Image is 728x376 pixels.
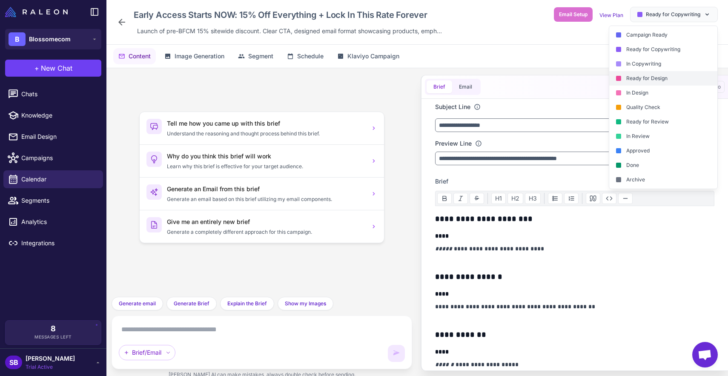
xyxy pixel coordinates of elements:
[5,7,71,17] a: Raleon Logo
[3,85,103,103] a: Chats
[285,300,326,307] span: Show my Images
[332,48,404,64] button: Klaviyo Campaign
[609,172,717,187] div: Archive
[26,354,75,363] span: [PERSON_NAME]
[34,334,72,340] span: Messages Left
[175,52,224,61] span: Image Generation
[112,297,163,310] button: Generate email
[21,89,96,99] span: Chats
[609,129,717,144] div: In Review
[134,25,445,37] div: Click to edit description
[3,149,103,167] a: Campaigns
[41,63,72,73] span: New Chat
[427,80,452,93] button: Brief
[3,213,103,231] a: Analytics
[174,300,209,307] span: Generate Brief
[26,363,75,371] span: Trial Active
[34,63,39,73] span: +
[21,196,96,205] span: Segments
[278,297,333,310] button: Show my Images
[159,48,229,64] button: Image Generation
[435,139,472,148] label: Preview Line
[347,52,399,61] span: Klaviyo Campaign
[29,34,71,44] span: Blossomecom
[5,60,101,77] button: +New Chat
[609,71,717,86] div: Ready for Design
[167,119,365,128] h3: Tell me how you came up with this brief
[167,195,365,203] p: Generate an email based on this brief utilizing my email components.
[9,32,26,46] div: B
[5,29,101,49] button: BBlossomecom
[609,28,717,42] div: Campaign Ready
[227,300,267,307] span: Explain the Brief
[167,152,365,161] h3: Why do you think this brief will work
[21,132,96,141] span: Email Design
[21,111,96,120] span: Knowledge
[167,217,365,227] h3: Give me an entirely new brief
[21,175,96,184] span: Calendar
[609,42,717,57] div: Ready for Copywriting
[119,345,175,360] div: Brief/Email
[609,57,717,71] div: In Copywriting
[51,325,56,333] span: 8
[21,217,96,227] span: Analytics
[692,342,718,367] div: Open chat
[233,48,278,64] button: Segment
[129,52,151,61] span: Content
[119,300,156,307] span: Generate email
[525,193,541,204] button: H3
[435,102,470,112] label: Subject Line
[3,192,103,210] a: Segments
[554,7,593,22] button: Email Setup
[21,153,96,163] span: Campaigns
[21,238,96,248] span: Integrations
[3,106,103,124] a: Knowledge
[3,128,103,146] a: Email Design
[297,52,324,61] span: Schedule
[220,297,274,310] button: Explain the Brief
[609,144,717,158] div: Approved
[137,26,442,36] span: Launch of pre-BFCM 15% sitewide discount. Clear CTA, designed email format showcasing products, e...
[167,228,365,236] p: Generate a completely different approach for this campaign.
[599,12,623,18] a: View Plan
[167,163,365,170] p: Learn why this brief is effective for your target audience.
[282,48,329,64] button: Schedule
[491,193,506,204] button: H1
[609,158,717,172] div: Done
[609,86,717,100] div: In Design
[609,115,717,129] div: Ready for Review
[435,177,448,186] span: Brief
[559,11,588,18] span: Email Setup
[166,297,217,310] button: Generate Brief
[646,11,700,18] span: Ready for Copywriting
[5,7,68,17] img: Raleon Logo
[167,184,365,194] h3: Generate an Email from this brief
[452,80,479,93] button: Email
[130,7,445,23] div: Click to edit campaign name
[167,130,365,138] p: Understand the reasoning and thought process behind this brief.
[609,100,717,115] div: Quality Check
[113,48,156,64] button: Content
[3,234,103,252] a: Integrations
[507,193,523,204] button: H2
[248,52,273,61] span: Segment
[3,170,103,188] a: Calendar
[5,356,22,369] div: SB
